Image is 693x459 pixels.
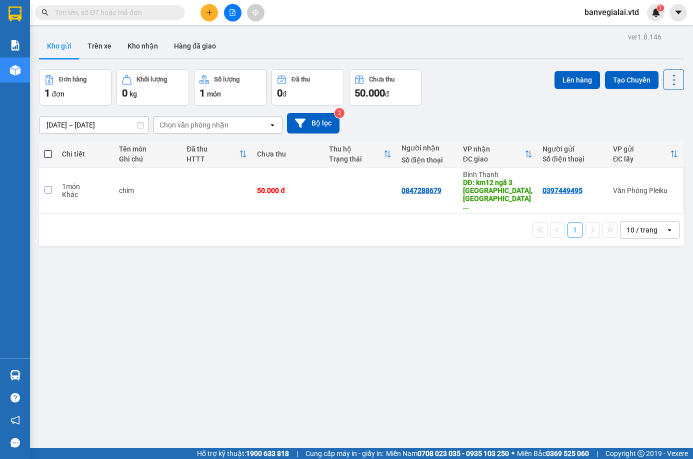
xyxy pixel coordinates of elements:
img: warehouse-icon [10,370,20,380]
div: Văn Phòng Pleiku [613,186,678,194]
button: Chưa thu50.000đ [349,69,421,105]
div: Thu hộ [329,145,383,153]
span: 0 [122,87,127,99]
div: Chọn văn phòng nhận [159,120,228,130]
strong: 0369 525 060 [546,449,589,457]
button: file-add [224,4,241,21]
span: đơn [52,90,64,98]
span: search [41,9,48,16]
div: Đã thu [291,76,310,83]
button: aim [247,4,264,21]
div: Đơn hàng [59,76,86,83]
button: Hàng đã giao [166,34,224,58]
span: món [207,90,221,98]
div: HTTT [186,155,239,163]
div: Chưa thu [257,150,319,158]
span: ... [463,202,469,210]
button: Đã thu0đ [271,69,344,105]
div: 10 / trang [626,225,657,235]
button: Trên xe [79,34,119,58]
div: Ghi chú [119,155,176,163]
span: notification [10,415,20,425]
th: Toggle SortBy [324,141,396,167]
div: chim [119,186,176,194]
span: copyright [637,450,644,457]
strong: 0708 023 035 - 0935 103 250 [417,449,509,457]
span: Hỗ trợ kỹ thuật: [197,448,289,459]
th: Toggle SortBy [608,141,683,167]
span: aim [252,9,259,16]
sup: 1 [657,4,664,11]
th: Toggle SortBy [181,141,252,167]
div: Bình Thạnh [463,170,532,178]
span: 1 [44,87,50,99]
span: message [10,438,20,447]
input: Tìm tên, số ĐT hoặc mã đơn [55,7,173,18]
span: banvegialai.vtd [576,6,647,18]
button: Bộ lọc [287,113,339,133]
button: plus [200,4,218,21]
div: 1 món [62,182,109,190]
button: caret-down [669,4,687,21]
span: Miền Bắc [517,448,589,459]
div: Người nhận [401,144,453,152]
div: ĐC giao [463,155,524,163]
img: warehouse-icon [10,65,20,75]
svg: open [665,226,673,234]
sup: 2 [334,108,344,118]
span: plus [206,9,213,16]
div: Chưa thu [369,76,394,83]
div: Số lượng [214,76,239,83]
img: logo-vxr [8,6,21,21]
div: ver 1.8.146 [628,31,661,42]
span: 1 [658,4,662,11]
button: Kho gửi [39,34,79,58]
span: Cung cấp máy in - giấy in: [305,448,383,459]
span: question-circle [10,393,20,402]
div: 50.000 đ [257,186,319,194]
span: caret-down [674,8,683,17]
button: Tạo Chuyến [605,71,658,89]
div: VP nhận [463,145,524,153]
strong: 1900 633 818 [246,449,289,457]
span: | [596,448,598,459]
img: solution-icon [10,40,20,50]
div: Số điện thoại [401,156,453,164]
span: Miền Nam [386,448,509,459]
div: Khác [62,190,109,198]
div: Chi tiết [62,150,109,158]
div: 0847288679 [401,186,441,194]
input: Select a date range. [39,117,148,133]
div: DĐ: km12 ngã 3 buôn rê, xã hòa phú daklak [463,178,532,210]
div: Số điện thoại [542,155,603,163]
button: 1 [567,222,582,237]
span: đ [282,90,286,98]
span: file-add [229,9,236,16]
div: ĐC lấy [613,155,670,163]
button: Số lượng1món [194,69,266,105]
div: 0397449495 [542,186,582,194]
button: Lên hàng [554,71,600,89]
button: Đơn hàng1đơn [39,69,111,105]
img: icon-new-feature [651,8,660,17]
div: Đã thu [186,145,239,153]
span: 1 [199,87,205,99]
span: ⚪️ [511,451,514,455]
svg: open [268,121,276,129]
div: Khối lượng [136,76,167,83]
button: Khối lượng0kg [116,69,189,105]
th: Toggle SortBy [458,141,537,167]
span: kg [129,90,137,98]
span: | [296,448,298,459]
span: 0 [277,87,282,99]
div: Trạng thái [329,155,383,163]
div: Người gửi [542,145,603,153]
div: VP gửi [613,145,670,153]
span: đ [385,90,389,98]
div: Tên món [119,145,176,153]
button: Kho nhận [119,34,166,58]
span: 50.000 [354,87,385,99]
